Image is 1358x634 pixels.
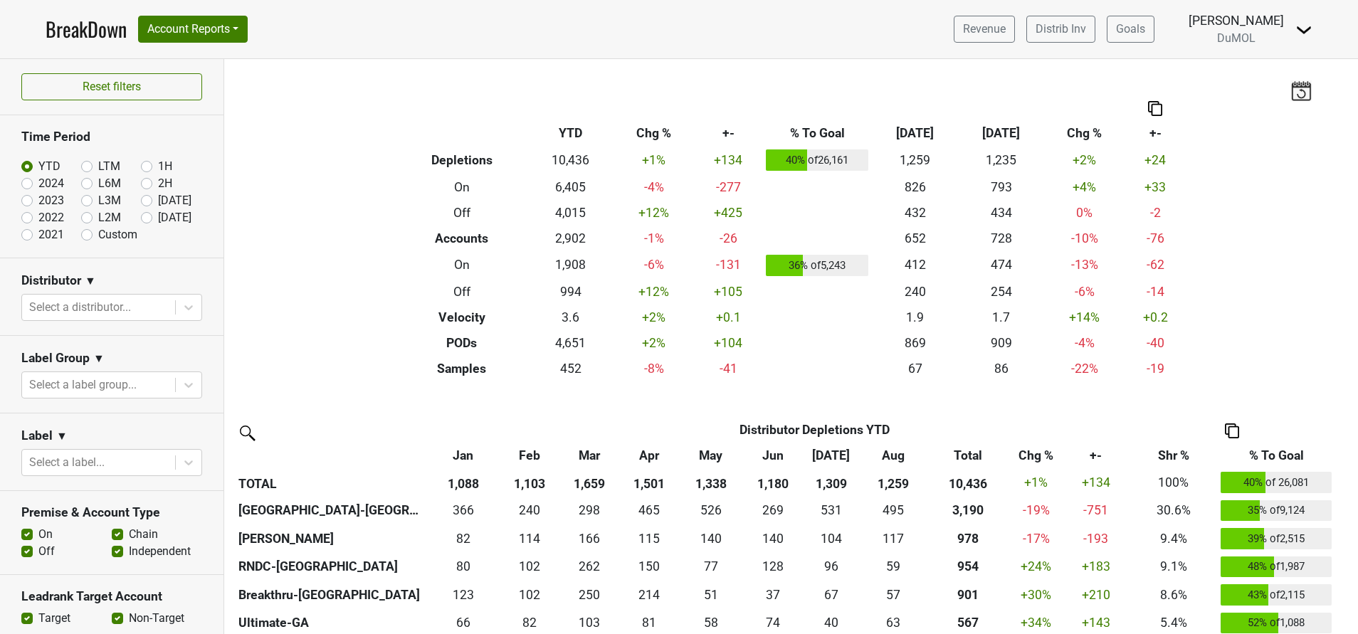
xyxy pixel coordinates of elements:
[1125,146,1186,174] td: +24
[930,501,1006,519] div: 3,190
[744,581,802,609] td: 36.669
[1010,553,1063,581] td: +24 %
[500,581,559,609] td: 102.491
[958,305,1044,330] td: 1.7
[860,468,927,497] th: 1,259
[860,553,927,581] td: 59.332
[678,553,744,581] td: 76.666
[620,524,678,553] td: 114.666
[1044,226,1125,251] td: -10 %
[872,251,958,280] td: 412
[614,120,694,146] th: Chg %
[872,146,958,174] td: 1,259
[1130,468,1218,497] td: 100%
[864,529,923,548] div: 117
[527,356,614,381] td: 452
[396,226,528,251] th: Accounts
[129,610,184,627] label: Non-Target
[158,192,191,209] label: [DATE]
[1010,581,1063,609] td: +30 %
[500,417,1130,443] th: Distributor Depletions YTD
[1130,443,1218,468] th: Shr %: activate to sort column ascending
[614,356,694,381] td: -8 %
[396,305,528,330] th: Velocity
[1125,279,1186,305] td: -14
[694,279,762,305] td: +105
[527,305,614,330] td: 3.6
[559,443,620,468] th: Mar: activate to sort column ascending
[872,330,958,356] td: 869
[559,497,620,525] td: 297.8
[1066,586,1126,604] div: +210
[620,468,678,497] th: 1,501
[562,586,617,604] div: 250
[958,356,1044,381] td: 86
[93,350,105,367] span: ▼
[620,553,678,581] td: 150.167
[21,73,202,100] button: Reset filters
[1010,497,1063,525] td: -19 %
[682,557,740,576] div: 77
[562,613,617,632] div: 103
[1044,174,1125,200] td: +4 %
[694,226,762,251] td: -26
[747,557,799,576] div: 128
[21,273,81,288] h3: Distributor
[235,581,426,609] th: Breakthru-[GEOGRAPHIC_DATA]
[954,16,1015,43] a: Revenue
[98,226,137,243] label: Custom
[1107,16,1154,43] a: Goals
[744,524,802,553] td: 139.834
[694,146,762,174] td: +134
[527,226,614,251] td: 2,902
[614,251,694,280] td: -6 %
[527,279,614,305] td: 994
[872,174,958,200] td: 826
[500,553,559,581] td: 102.4
[930,557,1006,576] div: 954
[1218,443,1335,468] th: % To Goal: activate to sort column ascending
[678,468,744,497] th: 1,338
[926,581,1009,609] th: 901.348
[806,501,857,519] div: 531
[1044,200,1125,226] td: 0 %
[1044,330,1125,356] td: -4 %
[1066,557,1126,576] div: +183
[396,251,528,280] th: On
[396,279,528,305] th: Off
[235,468,426,497] th: TOTAL
[1026,16,1095,43] a: Distrib Inv
[623,501,675,519] div: 465
[559,468,620,497] th: 1,659
[98,192,121,209] label: L3M
[860,524,927,553] td: 117
[930,613,1006,632] div: 567
[1082,475,1110,490] span: +134
[527,120,614,146] th: YTD
[158,209,191,226] label: [DATE]
[1044,279,1125,305] td: -6 %
[38,226,64,243] label: 2021
[21,428,53,443] h3: Label
[500,524,559,553] td: 114.167
[235,421,258,443] img: filter
[158,175,172,192] label: 2H
[1125,305,1186,330] td: +0.2
[806,529,857,548] div: 104
[614,330,694,356] td: +2 %
[694,356,762,381] td: -41
[138,16,248,43] button: Account Reports
[802,468,860,497] th: 1,309
[98,175,121,192] label: L6M
[926,497,1009,525] th: 3189.603
[396,174,528,200] th: On
[926,553,1009,581] th: 953.802
[1148,101,1162,116] img: Copy to clipboard
[129,526,158,543] label: Chain
[678,497,744,525] td: 525.665
[958,330,1044,356] td: 909
[744,468,802,497] th: 1,180
[426,497,500,525] td: 365.7
[958,251,1044,280] td: 474
[872,200,958,226] td: 432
